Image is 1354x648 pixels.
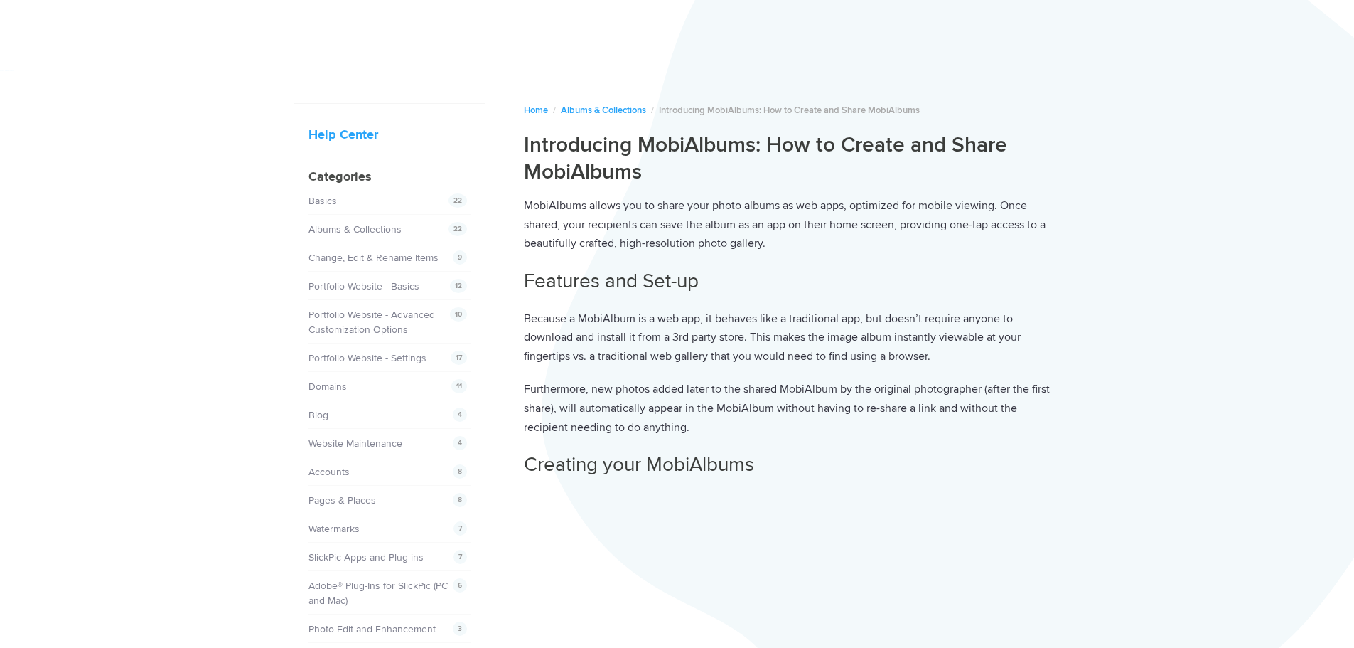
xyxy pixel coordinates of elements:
[453,408,467,422] span: 4
[524,105,548,116] a: Home
[687,420,689,435] span: .
[524,196,1061,253] p: MobiAlbums allows you to share your photo albums as web apps, optimized for mobile viewing. Once ...
[308,381,347,393] a: Domains
[308,352,426,364] a: Portfolio Website - Settings
[308,466,350,478] a: Accounts
[453,622,467,636] span: 3
[308,437,402,450] a: Website Maintenance
[524,312,1021,363] span: Because a MobiAlbum is a web app, it behaves like a traditional app, but doesn’t require anyone t...
[308,309,435,336] a: Portfolio Website - Advanced Customization Options
[524,267,1061,295] h2: Features and Set-up
[308,494,376,506] a: Pages & Places
[453,493,467,507] span: 8
[453,550,467,564] span: 7
[553,105,556,116] span: /
[659,105,920,116] span: Introducing MobiAlbums: How to Create and Share MobiAlbums
[308,580,448,607] a: Adobe® Plug-Ins for SlickPic (PC and Mac)
[524,132,1061,185] h1: Introducing MobiAlbums: How to Create and Share MobiAlbums
[453,578,467,593] span: 6
[524,451,1061,479] h2: Creating your MobiAlbums
[524,382,1050,434] span: Furthermore, new photos added later to the shared MobiAlbum by the original photographer (after t...
[308,623,436,635] a: Photo Edit and Enhancement
[451,351,467,365] span: 17
[451,379,467,393] span: 11
[561,105,646,116] a: Albums & Collections
[453,464,467,479] span: 8
[453,436,467,450] span: 4
[651,105,654,116] span: /
[308,551,424,563] a: SlickPic Apps and Plug-ins
[450,279,467,293] span: 12
[308,409,328,421] a: Blog
[308,523,360,535] a: Watermarks
[453,521,467,536] span: 7
[308,280,419,292] a: Portfolio Website - Basics
[450,307,467,322] span: 10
